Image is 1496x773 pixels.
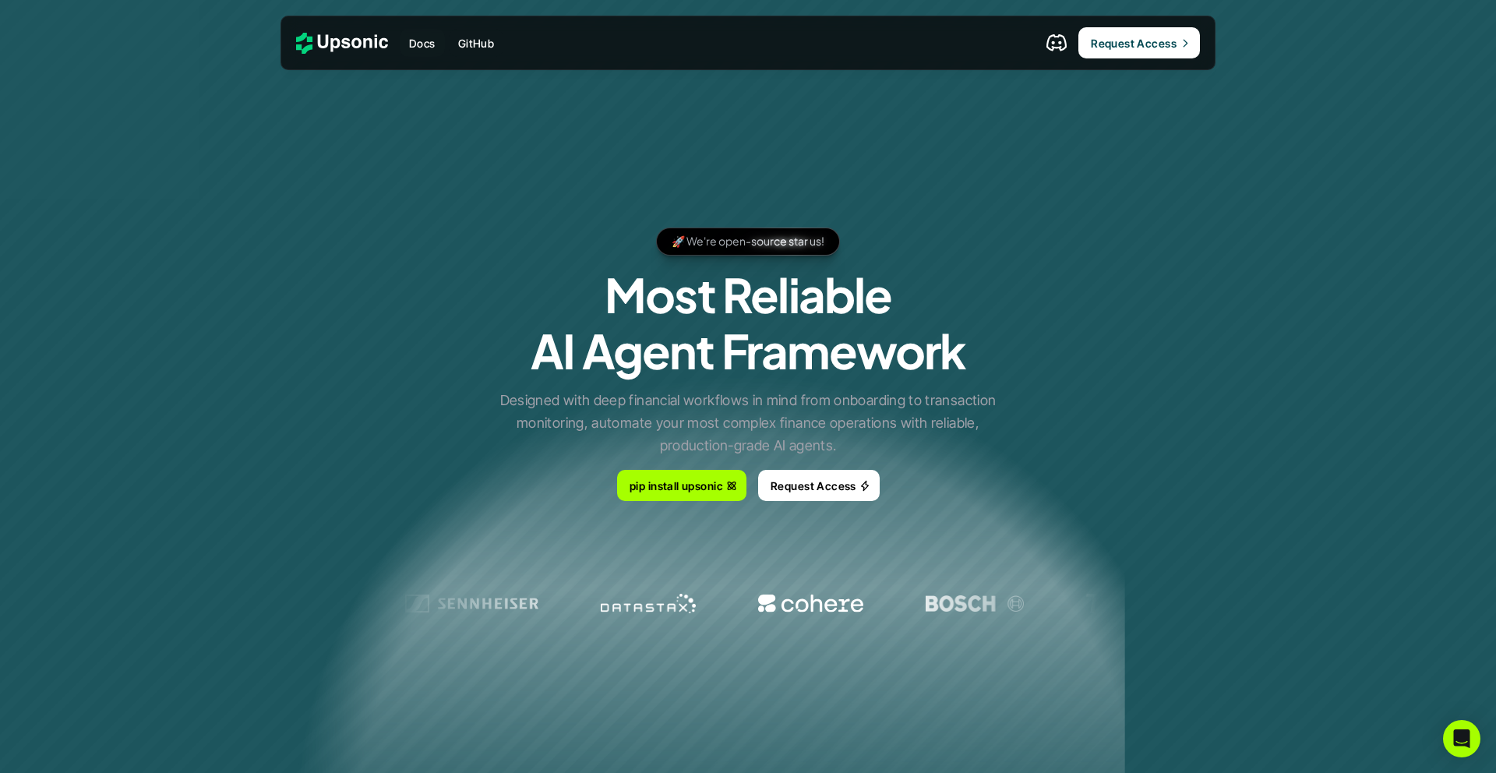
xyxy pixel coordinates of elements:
[458,35,495,51] p: GitHub
[1078,27,1200,58] a: Request Access
[495,390,1001,457] p: Designed with deep financial workflows in mind from onboarding to transaction monitoring, automat...
[656,228,840,256] a: 🚀 We're open-source star us!🚀 We're open-source star us!🚀 We're open-source star us!🚀 We're open-...
[1443,720,1480,757] div: Open Intercom Messenger
[1091,35,1177,51] p: Request Access
[672,232,824,251] p: 🚀 We're open-source star us!
[771,478,856,494] p: Request Access
[531,266,966,379] h1: Most Reliable AI Agent Framework
[758,470,880,501] a: Request Access
[617,470,746,501] a: pip install upsonic
[449,29,504,57] a: GitHub
[630,478,723,494] p: pip install upsonic
[409,35,436,51] p: Docs
[400,29,445,57] a: Docs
